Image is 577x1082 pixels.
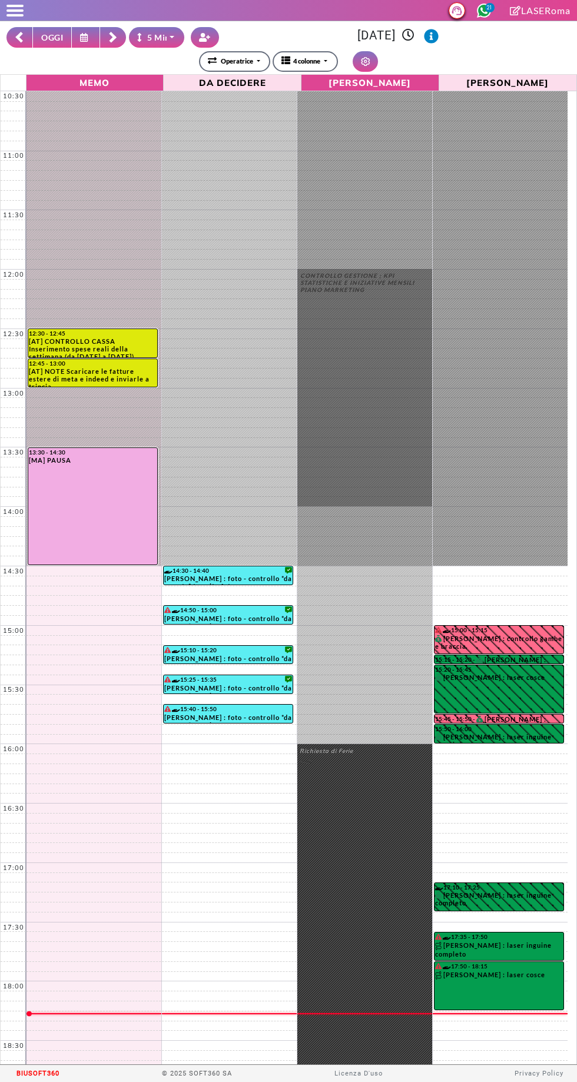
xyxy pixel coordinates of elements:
div: 11:00 [1,151,26,160]
div: 11:30 [1,211,26,219]
div: 15:40 - 15:50 [164,705,292,713]
span: [PERSON_NAME] [304,76,436,88]
i: Il cliente ha degli insoluti [164,676,171,682]
div: 15:30 [1,685,26,693]
i: Il cliente ha degli insoluti [164,647,171,653]
img: PERCORSO [435,971,443,980]
div: [PERSON_NAME] : foto - controllo *da remoto* tramite foto [164,655,292,663]
img: PERCORSO [435,942,443,950]
div: 16:00 [1,745,26,753]
i: Il cliente ha degli insoluti [435,963,442,969]
div: [PERSON_NAME] : laser inguine completo [435,891,563,911]
div: [PERSON_NAME] : foto - controllo *da remoto* tramite foto [164,575,292,585]
div: 12:00 [1,270,26,278]
i: PAGATO [476,656,485,663]
div: 15:45 - 15:50 [435,715,476,722]
div: 18:30 [1,1041,26,1050]
span: 21 [485,3,495,12]
div: 12:30 - 12:45 [29,330,157,337]
h3: [DATE] [226,28,571,44]
div: [PERSON_NAME] : foto - controllo *da remoto* tramite foto [164,684,292,693]
i: Il cliente ha degli insoluti [435,934,442,940]
a: Privacy Policy [515,1070,563,1077]
div: 12:30 [1,330,26,338]
div: [PERSON_NAME] : foto - controllo *da remoto* tramite foto [164,615,292,624]
div: 17:35 - 17:50 [435,933,563,941]
div: [MA] PAUSA [29,456,157,464]
button: OGGI [32,27,72,48]
div: 14:50 - 15:00 [164,606,292,614]
span: [PERSON_NAME] [442,76,573,88]
i: PAGATO [435,733,444,740]
span: Da Decidere [167,76,298,88]
div: 18:00 [1,982,26,990]
div: 14:00 [1,507,26,516]
div: 5 Minuti [137,31,181,44]
div: 16:30 [1,804,26,812]
i: Clicca per andare alla pagina di firma [510,6,521,15]
i: PAGATO [435,635,444,642]
i: PAGATO [476,716,485,722]
div: 13:30 [1,448,26,456]
div: [PERSON_NAME] : laser inguine completo [435,733,563,743]
div: 17:50 - 18:15 [435,962,563,970]
div: 13:30 - 14:30 [29,449,157,456]
div: 14:30 [1,567,26,575]
i: Il cliente ha degli insoluti [435,627,442,633]
i: PAGATO [435,674,444,681]
div: 13:00 [1,389,26,397]
div: 15:50 - 16:00 [435,725,563,732]
div: 12:45 - 13:00 [29,360,157,367]
i: PAGATO [435,892,444,898]
div: [AT] NOTE Scaricare le fatture estere di meta e indeed e inviarle a trincia [29,367,157,387]
div: [AT] CONTROLLO CASSA Inserimento spese reali della settimana (da [DATE] a [DATE]) [29,337,157,357]
div: 14:30 - 14:40 [164,567,292,574]
div: [PERSON_NAME] : laser cosce [435,971,563,983]
div: [PERSON_NAME] : laser gluteo -w [476,656,563,663]
div: [PERSON_NAME] : controllo gambe e braccia [435,635,563,653]
i: Il cliente ha degli insoluti [164,607,171,613]
a: Licenza D'uso [334,1070,383,1077]
div: 15:25 - 15:35 [164,676,292,683]
div: 15:15 - 15:20 [435,656,476,663]
div: CONTROLLO GESTIONE ; KPI STATISTICHE E INIZIATIVE MENSILI PIANO MARKETING [300,272,429,297]
div: 17:10 - 17:25 [435,884,563,891]
div: [PERSON_NAME] : controllo inguine [476,715,563,723]
div: 15:10 - 15:20 [164,646,292,654]
div: [PERSON_NAME] : laser inguine completo [435,941,563,960]
span: Memo [29,76,161,88]
div: 15:00 [1,626,26,635]
span: non ha i turni [435,907,563,918]
div: [PERSON_NAME] : foto - controllo *da remoto* tramite foto [164,713,292,723]
a: LASERoma [510,5,571,16]
div: [PERSON_NAME] : laser cosce [435,673,563,685]
div: 17:30 [1,923,26,931]
i: Il cliente ha degli insoluti [164,706,171,712]
div: 15:00 - 15:15 [435,626,563,634]
div: 10:30 [1,92,26,100]
div: 15:20 - 15:45 [435,666,563,673]
button: Crea nuovo contatto rapido [191,27,219,48]
div: 17:00 [1,864,26,872]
